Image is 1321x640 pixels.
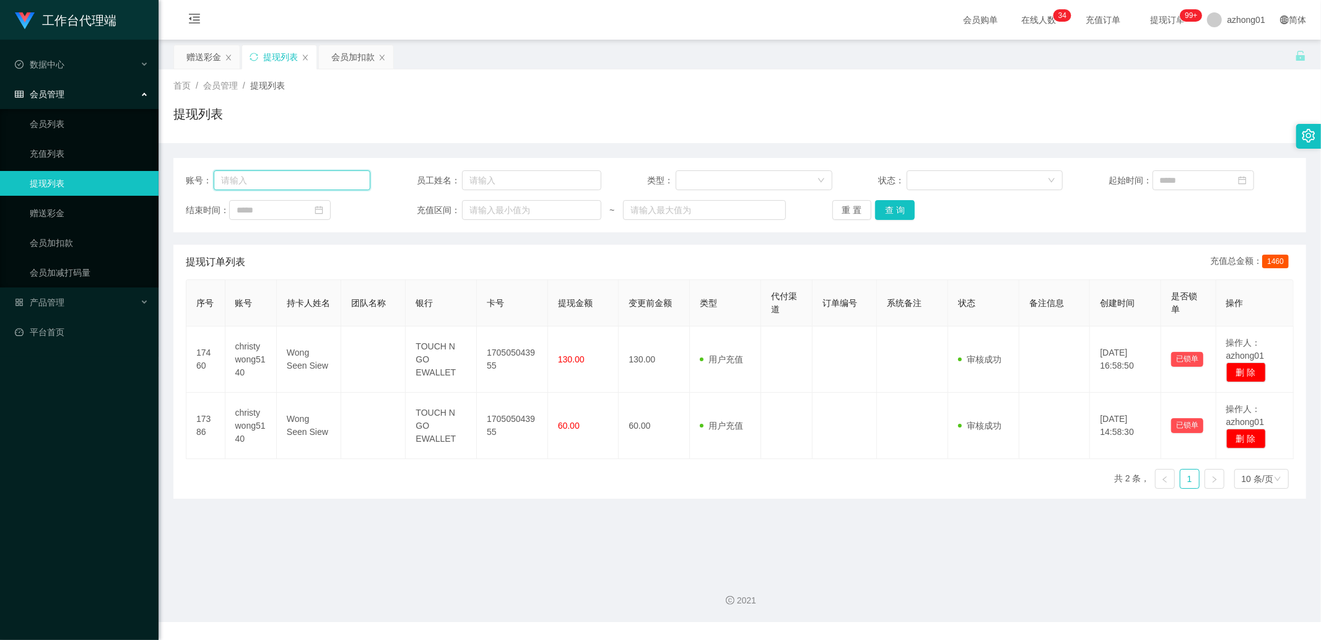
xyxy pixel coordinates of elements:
td: christywong5140 [225,393,277,459]
span: 充值订单 [1079,15,1127,24]
a: 充值列表 [30,141,149,166]
div: 提现列表 [263,45,298,69]
i: 图标: menu-fold [173,1,216,40]
i: 图标: unlock [1295,50,1306,61]
div: 10 条/页 [1242,470,1273,488]
i: 图标: setting [1302,129,1315,142]
i: 图标: calendar [1238,176,1247,185]
td: christywong5140 [225,327,277,393]
td: TOUCH N GO EWALLET [406,393,477,459]
span: 序号 [196,298,214,308]
sup: 34 [1053,9,1071,22]
p: 4 [1062,9,1066,22]
button: 已锁单 [1171,352,1203,367]
i: 图标: down [1048,177,1055,185]
div: 会员加扣款 [331,45,375,69]
i: 图标: right [1211,476,1218,483]
span: 1460 [1262,255,1289,268]
span: 130.00 [558,354,585,364]
div: 赠送彩金 [186,45,221,69]
div: 2021 [168,594,1311,607]
a: 赠送彩金 [30,201,149,226]
span: 首页 [173,81,191,90]
span: 操作人：azhong01 [1226,338,1265,361]
td: 17460 [186,327,225,393]
span: 审核成功 [958,421,1001,431]
h1: 提现列表 [173,105,223,123]
img: logo.9652507e.png [15,12,35,30]
a: 会员加扣款 [30,230,149,255]
a: 会员列表 [30,112,149,136]
input: 请输入 [214,170,370,190]
td: 130.00 [619,327,690,393]
span: 在线人数 [1015,15,1062,24]
button: 查 询 [875,200,915,220]
span: 状态 [958,298,975,308]
span: 操作人：azhong01 [1226,404,1265,427]
sup: 991 [1180,9,1202,22]
input: 请输入最大值为 [623,200,786,220]
span: 代付渠道 [771,291,797,314]
span: 账号： [186,174,214,187]
a: 工作台代理端 [15,15,116,25]
span: 提现列表 [250,81,285,90]
i: 图标: table [15,90,24,99]
a: 1 [1180,470,1199,488]
button: 重 置 [832,200,872,220]
td: [DATE] 14:58:30 [1090,393,1161,459]
i: 图标: close [225,54,232,61]
span: 用户充值 [700,421,743,431]
span: 持卡人姓名 [287,298,330,308]
i: 图标: close [378,54,386,61]
span: 会员管理 [203,81,238,90]
span: 产品管理 [15,297,64,307]
span: 提现订单列表 [186,255,245,270]
li: 上一页 [1155,469,1175,489]
i: 图标: left [1161,476,1169,483]
button: 删 除 [1226,362,1266,382]
i: 图标: down [1274,475,1281,484]
i: 图标: calendar [315,206,323,214]
span: 起始时间： [1109,174,1153,187]
i: 图标: down [817,177,825,185]
td: TOUCH N GO EWALLET [406,327,477,393]
i: 图标: close [302,54,309,61]
span: 结束时间： [186,204,229,217]
span: 变更前金额 [629,298,672,308]
span: 提现订单 [1144,15,1191,24]
div: 充值总金额： [1210,255,1294,270]
span: 账号 [235,298,253,308]
li: 1 [1180,469,1200,489]
span: 数据中心 [15,59,64,69]
i: 图标: appstore-o [15,298,24,307]
span: / [196,81,198,90]
span: 60.00 [558,421,580,431]
span: 提现金额 [558,298,593,308]
a: 会员加减打码量 [30,260,149,285]
span: 银行 [416,298,433,308]
span: ~ [601,204,623,217]
td: [DATE] 16:58:50 [1090,327,1161,393]
span: 审核成功 [958,354,1001,364]
td: Wong Seen Siew [277,327,341,393]
span: 系统备注 [887,298,922,308]
a: 图标: dashboard平台首页 [15,320,149,344]
td: 17386 [186,393,225,459]
span: 用户充值 [700,354,743,364]
span: 备注信息 [1029,298,1064,308]
td: 170505043955 [477,327,548,393]
span: 订单编号 [822,298,857,308]
i: 图标: global [1280,15,1289,24]
i: 图标: copyright [726,596,735,605]
span: 卡号 [487,298,504,308]
p: 3 [1058,9,1063,22]
span: 类型 [700,298,717,308]
td: 60.00 [619,393,690,459]
a: 提现列表 [30,171,149,196]
button: 已锁单 [1171,418,1203,433]
span: 是否锁单 [1171,291,1197,314]
li: 共 2 条， [1114,469,1150,489]
td: 170505043955 [477,393,548,459]
input: 请输入最小值为 [462,200,601,220]
i: 图标: check-circle-o [15,60,24,69]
